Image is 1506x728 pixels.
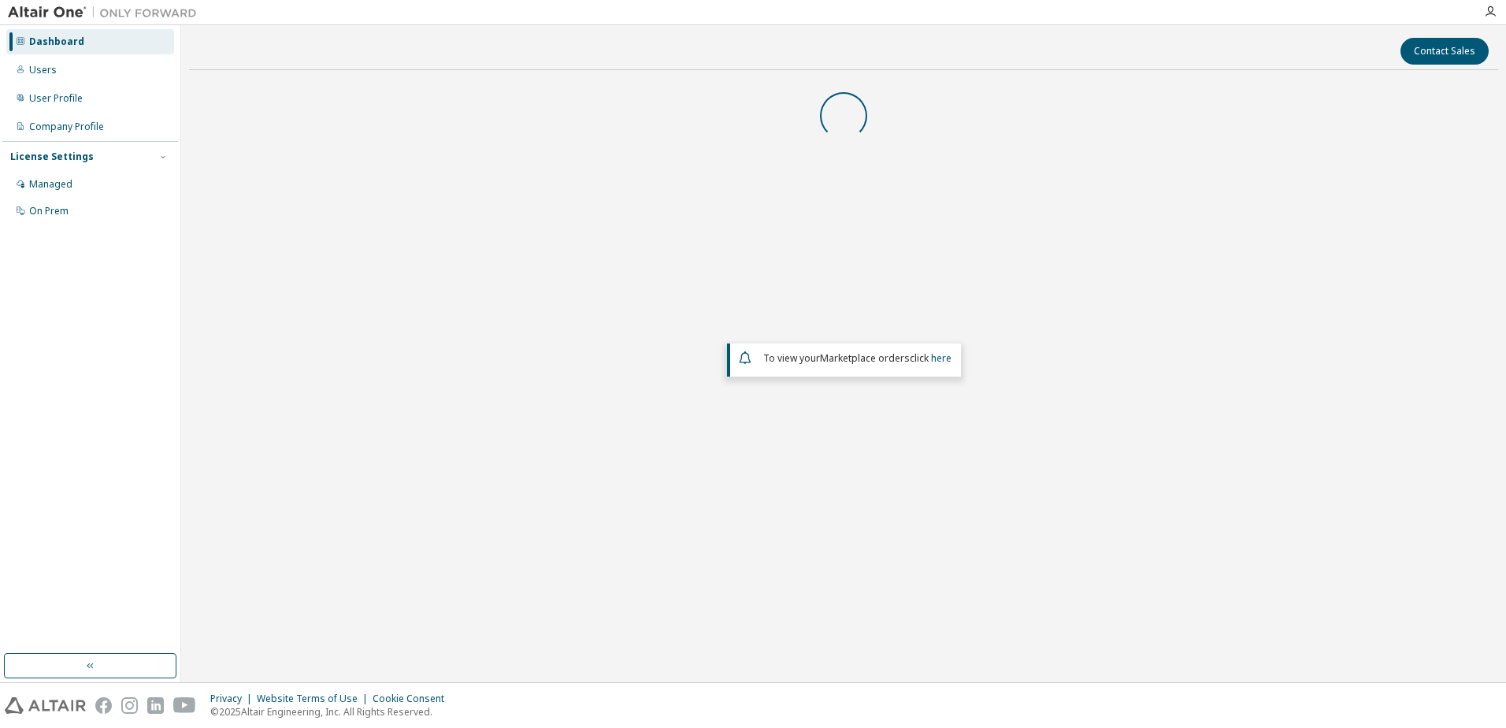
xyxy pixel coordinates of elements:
[29,92,83,105] div: User Profile
[763,351,951,365] span: To view your click
[1400,38,1489,65] button: Contact Sales
[820,351,910,365] em: Marketplace orders
[10,150,94,163] div: License Settings
[257,693,373,705] div: Website Terms of Use
[29,35,84,48] div: Dashboard
[147,697,164,714] img: linkedin.svg
[29,205,69,217] div: On Prem
[29,178,72,191] div: Managed
[29,121,104,133] div: Company Profile
[173,697,196,714] img: youtube.svg
[210,705,454,719] p: © 2025 Altair Engineering, Inc. All Rights Reserved.
[5,697,86,714] img: altair_logo.svg
[29,64,57,76] div: Users
[931,351,951,365] a: here
[121,697,138,714] img: instagram.svg
[210,693,257,705] div: Privacy
[373,693,454,705] div: Cookie Consent
[8,5,205,20] img: Altair One
[95,697,112,714] img: facebook.svg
